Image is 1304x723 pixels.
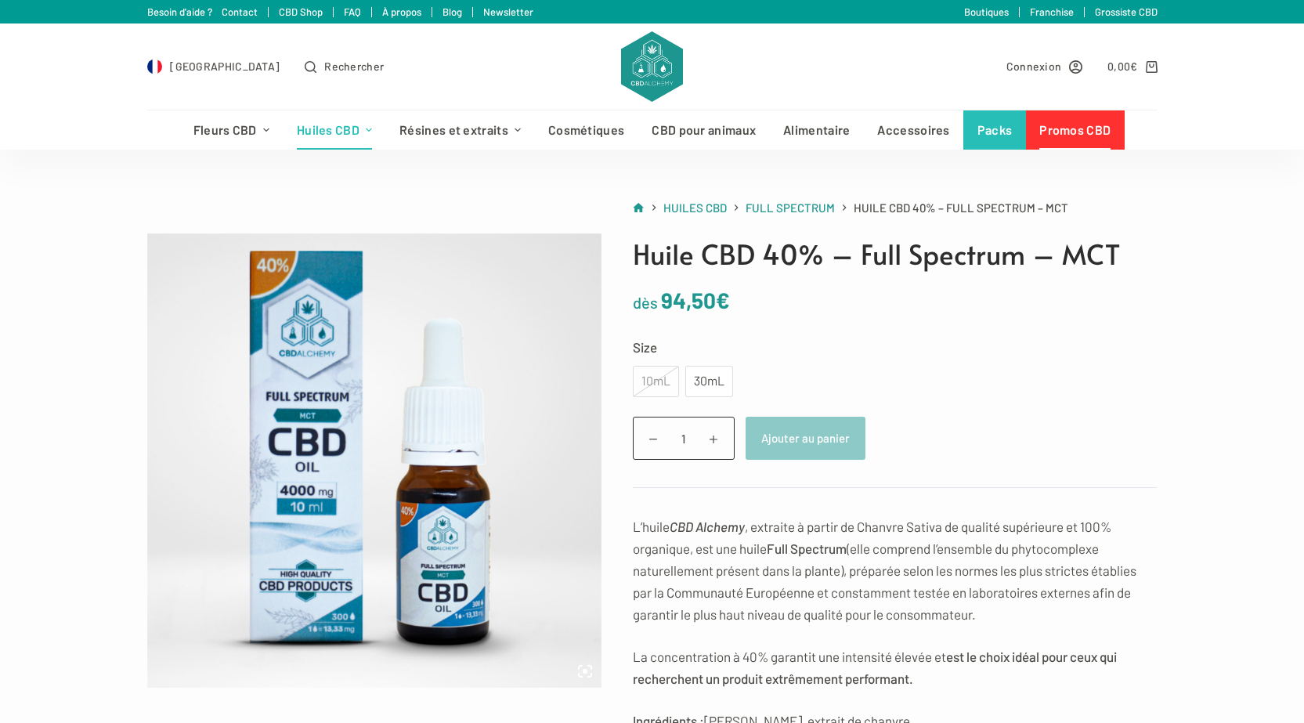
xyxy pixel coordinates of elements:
a: Packs [963,110,1026,150]
strong: Full Spectrum [767,540,847,556]
strong: est le choix idéal pour ceux qui recherchent un produit extrêmement performant. [633,649,1117,686]
a: Huiles CBD [663,198,727,218]
p: L’huile , extraite à partir de Chanvre Sativa de qualité supérieure et 100% organique, est une hu... [633,515,1158,625]
a: Promos CBD [1026,110,1125,150]
div: 30mL [695,371,724,392]
a: Grossiste CBD [1095,5,1158,18]
nav: Menu d’en-tête [179,110,1125,150]
a: Cosmétiques [535,110,638,150]
a: Newsletter [483,5,533,18]
a: CBD pour animaux [638,110,770,150]
strong: CBD Alchemy [670,519,745,534]
img: FR Flag [147,59,163,74]
a: Fleurs CBD [179,110,283,150]
span: Full Spectrum [746,201,835,215]
a: Franchise [1030,5,1074,18]
a: Connexion [1006,57,1083,75]
a: CBD Shop [279,5,323,18]
input: Quantité de produits [633,417,735,460]
a: À propos [382,5,421,18]
a: Panier d’achat [1107,57,1157,75]
a: Besoin d'aide ? Contact [147,5,258,18]
a: FAQ [344,5,361,18]
span: [GEOGRAPHIC_DATA] [170,57,280,75]
button: Ouvrir le formulaire de recherche [305,57,384,75]
a: Résines et extraits [386,110,535,150]
a: Select Country [147,57,280,75]
span: Connexion [1006,57,1062,75]
a: Accessoires [864,110,963,150]
span: dès [633,293,658,312]
a: Huiles CBD [283,110,385,150]
img: cbd_oil-full_spectrum-mct-40percent-10ml [147,233,601,688]
a: Blog [442,5,462,18]
a: Full Spectrum [746,198,835,218]
bdi: 94,50 [661,287,730,313]
span: € [1130,60,1137,73]
a: Alimentaire [770,110,864,150]
h1: Huile CBD 40% – Full Spectrum – MCT [633,233,1158,275]
span: Huiles CBD [663,201,727,215]
button: Ajouter au panier [746,417,865,460]
span: € [716,287,730,313]
bdi: 0,00 [1107,60,1138,73]
span: Rechercher [324,57,384,75]
label: Size [633,336,1158,358]
p: La concentration à 40% garantit une intensité élevée et [633,645,1158,689]
span: Huile CBD 40% – Full Spectrum – MCT [854,198,1068,218]
a: Boutiques [964,5,1009,18]
img: CBD Alchemy [621,31,682,102]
